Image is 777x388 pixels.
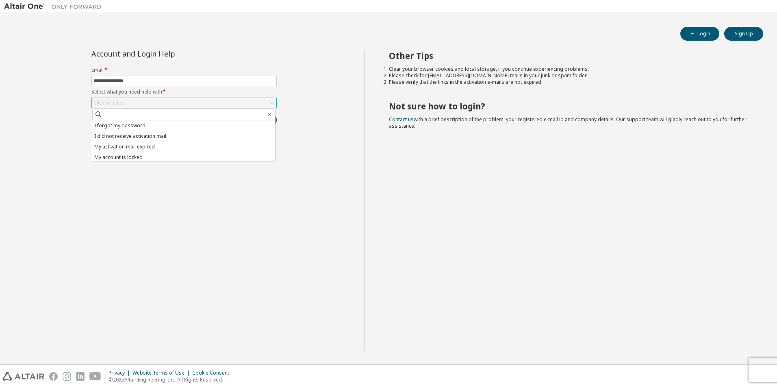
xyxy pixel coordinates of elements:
[92,120,275,131] li: I forgot my password
[389,66,749,72] li: Clear your browser cookies and local storage, if you continue experiencing problems.
[389,79,749,85] li: Please verify that the links in the activation e-mails are not expired.
[389,50,749,61] h2: Other Tips
[132,370,192,376] div: Website Terms of Use
[724,27,763,41] button: Sign Up
[93,100,125,106] div: Click to select
[680,27,719,41] button: Login
[91,50,240,57] div: Account and Login Help
[109,370,132,376] div: Privacy
[89,372,101,381] img: youtube.svg
[76,372,85,381] img: linkedin.svg
[92,98,276,108] div: Click to select
[389,116,414,123] a: Contact us
[389,116,747,129] span: with a brief description of the problem, your registered e-mail id and company details. Our suppo...
[192,370,234,376] div: Cookie Consent
[91,67,277,73] label: Email
[2,372,44,381] img: altair_logo.svg
[4,2,106,11] img: Altair One
[63,372,71,381] img: instagram.svg
[109,376,234,383] p: © 2025 Altair Engineering, Inc. All Rights Reserved.
[389,72,749,79] li: Please check for [EMAIL_ADDRESS][DOMAIN_NAME] mails in your junk or spam folder.
[389,101,749,111] h2: Not sure how to login?
[91,89,277,95] label: Select what you need help with
[49,372,58,381] img: facebook.svg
